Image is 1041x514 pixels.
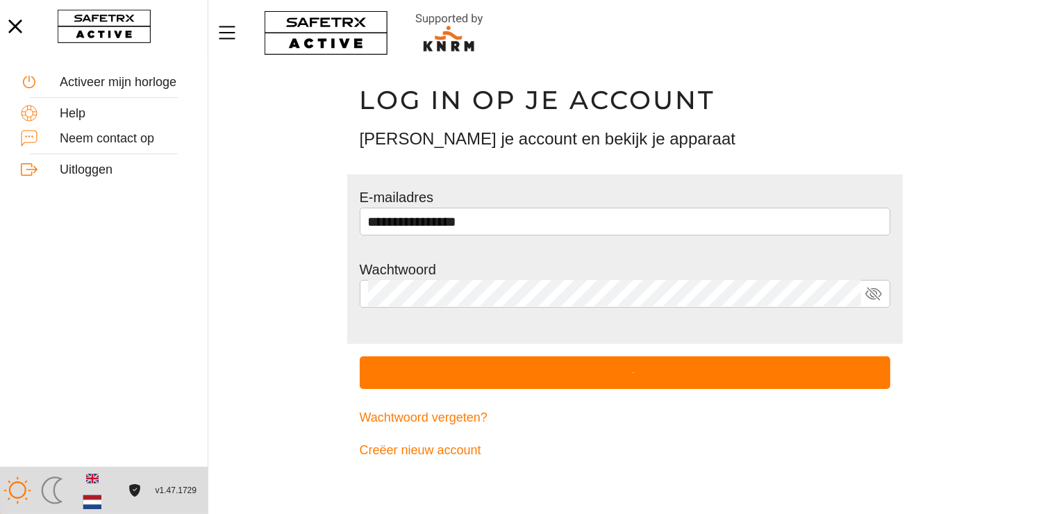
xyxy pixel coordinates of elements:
[215,18,250,47] button: Menu
[360,434,890,467] a: Creëer nieuw account
[3,476,31,504] img: ModeLight.svg
[360,190,434,205] label: E-mailadres
[60,75,187,90] div: Activeer mijn horloge
[83,493,102,512] img: nl.svg
[147,479,205,502] button: v1.47.1729
[60,131,187,147] div: Neem contact op
[156,483,197,498] span: v1.47.1729
[360,401,890,434] a: Wachtwoord vergeten?
[360,407,488,429] span: Wachtwoord vergeten?
[21,105,38,122] img: Help.svg
[38,476,66,504] img: ModeDark.svg
[360,262,436,277] label: Wachtwoord
[399,10,499,56] img: RescueLogo.svg
[21,130,38,147] img: ContactUs.svg
[360,440,481,461] span: Creëer nieuw account
[81,467,104,490] button: Engels
[360,127,890,151] h3: [PERSON_NAME] je account en bekijk je apparaat
[81,490,104,514] button: Nederlands
[125,484,144,496] a: Licentieovereenkomst
[86,472,99,485] img: en.svg
[60,106,187,122] div: Help
[60,163,187,178] div: Uitloggen
[360,84,890,116] h1: Log in op je account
